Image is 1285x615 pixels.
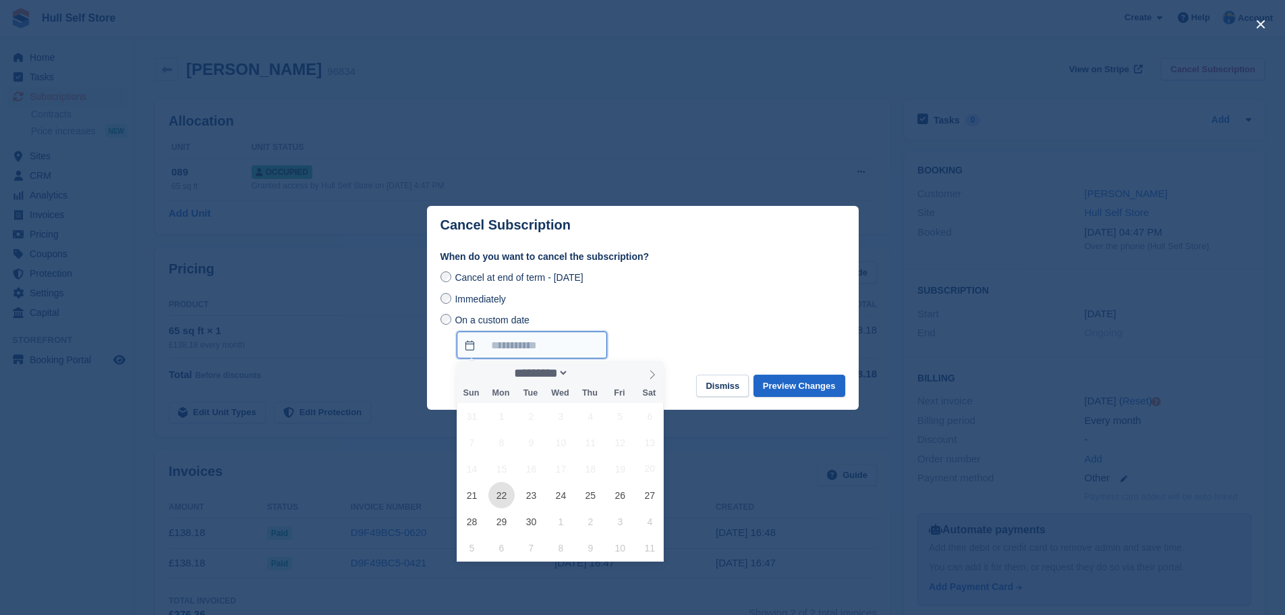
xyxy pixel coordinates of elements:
span: Sat [634,389,664,398]
span: Tue [515,389,545,398]
span: September 17, 2025 [548,456,574,482]
span: Immediately [455,294,505,304]
span: Sun [457,389,486,398]
span: September 14, 2025 [459,456,485,482]
span: September 9, 2025 [518,429,544,456]
span: October 6, 2025 [488,535,515,561]
span: October 10, 2025 [607,535,633,561]
span: September 11, 2025 [577,429,604,456]
input: Year [569,366,611,380]
span: September 8, 2025 [488,429,515,456]
span: October 11, 2025 [637,535,663,561]
span: September 6, 2025 [637,403,663,429]
input: Cancel at end of term - [DATE] [440,271,451,282]
span: October 5, 2025 [459,535,485,561]
label: When do you want to cancel the subscription? [440,250,845,264]
span: September 2, 2025 [518,403,544,429]
span: September 15, 2025 [488,456,515,482]
select: Month [509,366,569,380]
span: September 22, 2025 [488,482,515,508]
span: September 3, 2025 [548,403,574,429]
span: October 9, 2025 [577,535,604,561]
span: September 30, 2025 [518,508,544,535]
span: September 13, 2025 [637,429,663,456]
span: September 29, 2025 [488,508,515,535]
span: September 25, 2025 [577,482,604,508]
span: September 1, 2025 [488,403,515,429]
span: September 28, 2025 [459,508,485,535]
span: Mon [486,389,515,398]
span: September 7, 2025 [459,429,485,456]
span: September 19, 2025 [607,456,633,482]
span: September 20, 2025 [637,456,663,482]
span: September 5, 2025 [607,403,633,429]
button: close [1250,14,1272,35]
span: September 21, 2025 [459,482,485,508]
span: October 4, 2025 [637,508,663,535]
input: On a custom date [440,314,451,325]
span: Fri [604,389,634,398]
p: Cancel Subscription [440,217,571,233]
span: Cancel at end of term - [DATE] [455,272,583,283]
span: September 23, 2025 [518,482,544,508]
input: Immediately [440,293,451,304]
span: On a custom date [455,315,530,325]
span: October 8, 2025 [548,535,574,561]
span: October 2, 2025 [577,508,604,535]
span: September 26, 2025 [607,482,633,508]
span: September 4, 2025 [577,403,604,429]
span: September 10, 2025 [548,429,574,456]
span: September 27, 2025 [637,482,663,508]
button: Preview Changes [753,375,845,397]
span: October 7, 2025 [518,535,544,561]
span: October 1, 2025 [548,508,574,535]
span: August 31, 2025 [459,403,485,429]
span: Thu [575,389,604,398]
input: On a custom date [457,331,607,358]
span: September 12, 2025 [607,429,633,456]
span: October 3, 2025 [607,508,633,535]
span: September 16, 2025 [518,456,544,482]
span: September 18, 2025 [577,456,604,482]
span: Wed [545,389,575,398]
button: Dismiss [696,375,749,397]
span: September 24, 2025 [548,482,574,508]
